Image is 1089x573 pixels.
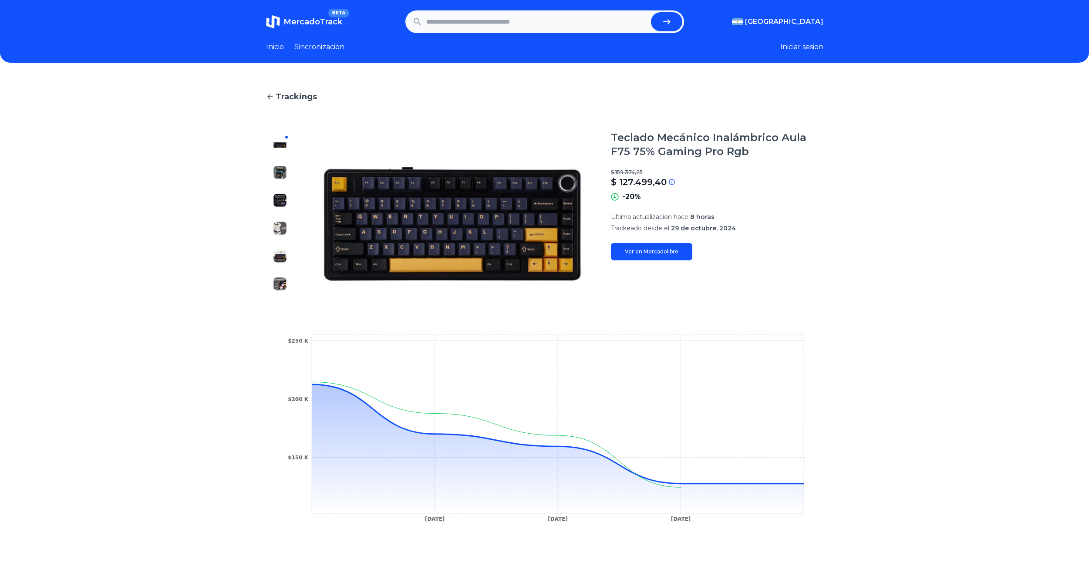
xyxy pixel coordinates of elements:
[690,213,715,221] span: 8 horas
[780,42,823,52] button: Iniciar sesion
[611,169,823,176] p: $ 159.374,25
[266,15,280,29] img: MercadoTrack
[611,243,692,260] a: Ver en Mercadolibre
[294,42,344,52] a: Sincronizacion
[732,17,823,27] button: [GEOGRAPHIC_DATA]
[611,176,667,188] p: $ 127.499,40
[328,9,349,17] span: BETA
[288,455,309,461] tspan: $150 K
[611,213,688,221] span: Ultima actualizacion hace
[273,165,287,179] img: Teclado Mecánico Inalámbrico Aula F75 75% Gaming Pro Rgb
[273,277,287,291] img: Teclado Mecánico Inalámbrico Aula F75 75% Gaming Pro Rgb
[425,516,445,522] tspan: [DATE]
[732,18,743,25] img: Argentina
[622,192,641,202] p: -20%
[273,138,287,152] img: Teclado Mecánico Inalámbrico Aula F75 75% Gaming Pro Rgb
[671,516,691,522] tspan: [DATE]
[311,131,593,298] img: Teclado Mecánico Inalámbrico Aula F75 75% Gaming Pro Rgb
[273,193,287,207] img: Teclado Mecánico Inalámbrico Aula F75 75% Gaming Pro Rgb
[276,91,317,103] span: Trackings
[273,249,287,263] img: Teclado Mecánico Inalámbrico Aula F75 75% Gaming Pro Rgb
[611,131,823,158] h1: Teclado Mecánico Inalámbrico Aula F75 75% Gaming Pro Rgb
[266,91,823,103] a: Trackings
[671,224,736,232] span: 29 de octubre, 2024
[611,224,669,232] span: Trackeado desde el
[266,42,284,52] a: Inicio
[266,15,342,29] a: MercadoTrackBETA
[283,17,342,27] span: MercadoTrack
[288,338,309,344] tspan: $250 K
[273,221,287,235] img: Teclado Mecánico Inalámbrico Aula F75 75% Gaming Pro Rgb
[288,396,309,402] tspan: $200 K
[548,516,568,522] tspan: [DATE]
[745,17,823,27] span: [GEOGRAPHIC_DATA]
